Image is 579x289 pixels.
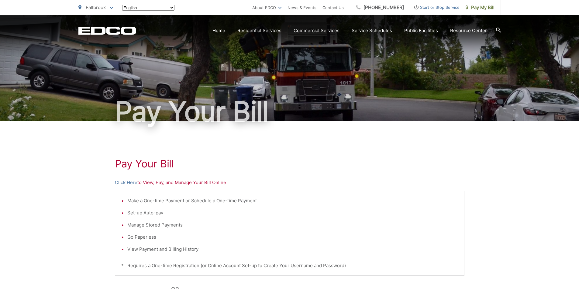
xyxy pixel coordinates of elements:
[127,221,458,229] li: Manage Stored Payments
[352,27,392,34] a: Service Schedules
[78,96,501,127] h1: Pay Your Bill
[121,262,458,269] p: * Requires a One-time Registration (or Online Account Set-up to Create Your Username and Password)
[294,27,339,34] a: Commercial Services
[127,234,458,241] li: Go Paperless
[115,179,137,186] a: Click Here
[322,4,344,11] a: Contact Us
[115,179,464,186] p: to View, Pay, and Manage Your Bill Online
[78,26,136,35] a: EDCD logo. Return to the homepage.
[115,158,464,170] h1: Pay Your Bill
[127,246,458,253] li: View Payment and Billing History
[237,27,281,34] a: Residential Services
[127,209,458,217] li: Set-up Auto-pay
[122,5,174,11] select: Select a language
[466,4,495,11] span: Pay My Bill
[288,4,316,11] a: News & Events
[450,27,487,34] a: Resource Center
[127,197,458,204] li: Make a One-time Payment or Schedule a One-time Payment
[86,5,106,10] span: Fallbrook
[252,4,281,11] a: About EDCO
[404,27,438,34] a: Public Facilities
[212,27,225,34] a: Home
